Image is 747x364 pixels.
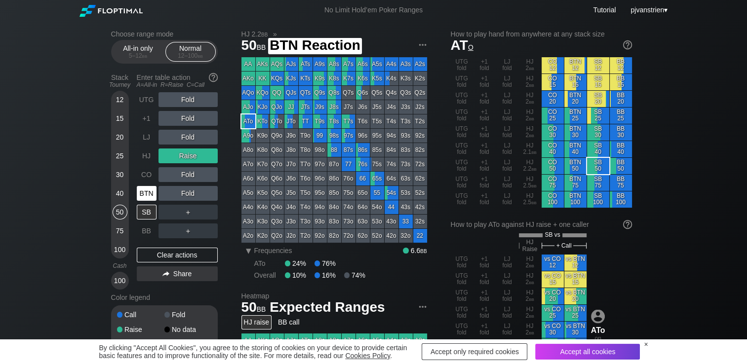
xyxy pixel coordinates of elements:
[591,309,605,323] img: icon-avatar.b40e07d9.svg
[299,215,313,228] div: T3o
[496,158,518,174] div: LJ fold
[164,311,212,318] div: Fold
[496,191,518,208] div: LJ fold
[413,100,427,114] div: J2s
[107,70,133,92] div: Stack
[399,100,413,114] div: J3s
[313,86,327,100] div: Q9s
[519,158,541,174] div: HJ 2.2
[158,111,218,126] div: Fold
[284,114,298,128] div: JTo
[451,158,473,174] div: UTG fold
[268,38,362,54] span: BTN Reaction
[356,72,370,85] div: K6s
[241,186,255,200] div: A5o
[162,271,169,277] img: share.864f2f62.svg
[241,114,255,128] div: ATo
[240,30,270,38] span: HJ 2.2
[496,108,518,124] div: LJ fold
[356,129,370,143] div: 96s
[644,340,648,348] div: ×
[385,200,398,214] div: 44
[587,91,609,107] div: SB 20
[413,129,427,143] div: 92s
[519,108,541,124] div: HJ 2
[164,326,212,333] div: No data
[399,215,413,228] div: 33
[473,141,496,157] div: +1 fold
[327,172,341,185] div: 86o
[399,200,413,214] div: 43s
[370,129,384,143] div: 95s
[587,74,609,90] div: SB 15
[256,186,270,200] div: K5o
[370,200,384,214] div: 54o
[399,86,413,100] div: Q3s
[284,215,298,228] div: J3o
[256,100,270,114] div: KJo
[473,158,496,174] div: +1 fold
[284,100,298,114] div: JJ
[327,186,341,200] div: 85o
[299,86,313,100] div: QTs
[370,157,384,171] div: 75s
[399,157,413,171] div: 73s
[137,167,157,182] div: CO
[370,114,384,128] div: T5s
[587,124,609,141] div: SB 30
[610,191,632,208] div: BB 100
[118,52,159,59] div: 5 – 12
[327,86,341,100] div: Q8s
[113,186,127,201] div: 40
[241,100,255,114] div: AJo
[261,30,268,38] span: bb
[270,186,284,200] div: Q5o
[564,74,587,90] div: BTN 15
[256,143,270,157] div: K8o
[564,124,587,141] div: BTN 30
[587,175,609,191] div: SB 75
[519,175,541,191] div: HJ 2.5
[356,157,370,171] div: 76s
[564,158,587,174] div: BTN 50
[413,200,427,214] div: 42s
[299,157,313,171] div: T7o
[356,143,370,157] div: 86s
[356,200,370,214] div: 64o
[473,124,496,141] div: +1 fold
[399,172,413,185] div: 63s
[356,215,370,228] div: 63o
[284,57,298,71] div: AJs
[113,242,127,257] div: 100
[111,30,218,38] h2: Choose range mode
[197,52,203,59] span: bb
[299,186,313,200] div: T5o
[345,352,390,360] a: Cookies Policy
[113,130,127,145] div: 20
[542,57,564,73] div: CO 12
[496,57,518,73] div: LJ fold
[529,115,534,122] span: bb
[299,72,313,85] div: KTs
[473,74,496,90] div: +1 fold
[496,124,518,141] div: LJ fold
[356,186,370,200] div: 65o
[170,52,211,59] div: 12 – 100
[587,108,609,124] div: SB 25
[385,100,398,114] div: J4s
[531,165,537,172] span: bb
[327,157,341,171] div: 87o
[117,326,164,333] div: Raise
[299,143,313,157] div: T8o
[342,100,355,114] div: J7s
[168,42,213,61] div: Normal
[413,114,427,128] div: T2s
[529,132,534,139] span: bb
[593,6,616,14] a: Tutorial
[313,200,327,214] div: 94o
[158,148,218,163] div: Raise
[422,343,527,360] div: Accept only required cookies
[208,72,219,83] img: help.32db89a4.svg
[542,74,564,90] div: CO 15
[519,191,541,208] div: HJ 2.5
